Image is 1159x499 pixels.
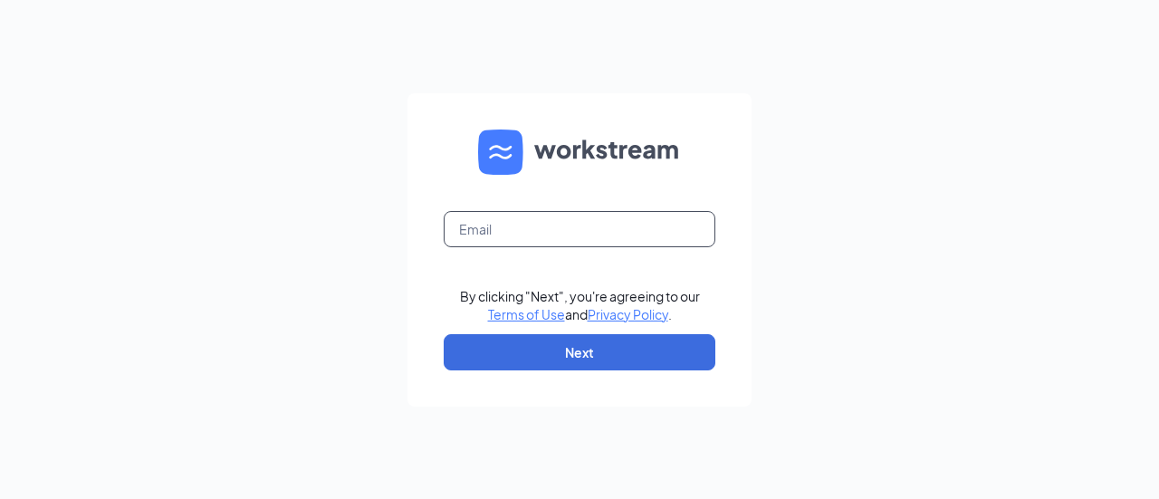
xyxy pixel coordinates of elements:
[588,306,668,322] a: Privacy Policy
[444,334,715,370] button: Next
[444,211,715,247] input: Email
[478,130,681,175] img: WS logo and Workstream text
[488,306,565,322] a: Terms of Use
[460,287,700,323] div: By clicking "Next", you're agreeing to our and .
